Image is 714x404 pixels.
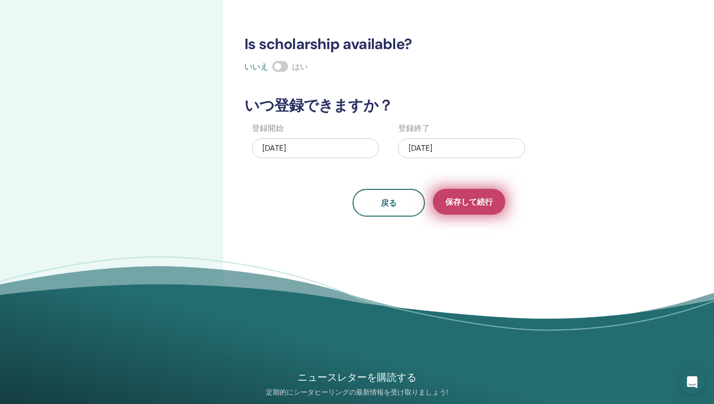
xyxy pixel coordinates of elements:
[353,189,425,217] button: 戻る
[445,197,493,207] span: 保存して続行
[292,61,308,72] span: はい
[381,198,397,208] span: 戻る
[252,122,284,134] label: 登録開始
[238,35,619,53] h3: Is scholarship available?
[433,189,505,215] button: 保存して続行
[252,138,379,158] div: [DATE]
[398,138,525,158] div: [DATE]
[242,371,472,384] h4: ニュースレターを購読する
[398,122,430,134] label: 登録終了
[244,61,268,72] span: いいえ
[680,370,704,394] div: Open Intercom Messenger
[242,388,472,397] p: 定期的にシータヒーリングの最新情報を受け取りましょう!
[238,97,619,115] h3: いつ登録できますか？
